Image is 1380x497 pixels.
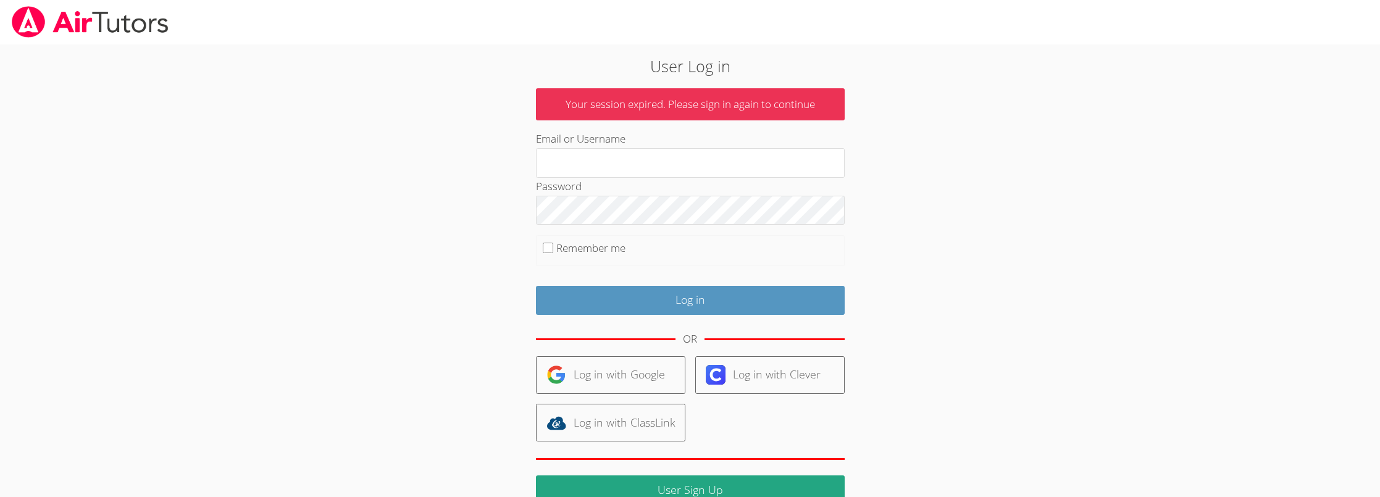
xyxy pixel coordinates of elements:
h2: User Log in [317,54,1063,78]
p: Your session expired. Please sign in again to continue [536,88,845,121]
img: airtutors_banner-c4298cdbf04f3fff15de1276eac7730deb9818008684d7c2e4769d2f7ddbe033.png [10,6,170,38]
input: Log in [536,286,845,315]
label: Remember me [556,241,625,255]
img: classlink-logo-d6bb404cc1216ec64c9a2012d9dc4662098be43eaf13dc465df04b49fa7ab582.svg [546,413,566,433]
img: clever-logo-6eab21bc6e7a338710f1a6ff85c0baf02591cd810cc4098c63d3a4b26e2feb20.svg [706,365,726,385]
a: Log in with ClassLink [536,404,685,441]
div: OR [683,330,697,348]
label: Email or Username [536,132,625,146]
img: google-logo-50288ca7cdecda66e5e0955fdab243c47b7ad437acaf1139b6f446037453330a.svg [546,365,566,385]
label: Password [536,179,582,193]
a: Log in with Clever [695,356,845,394]
a: Log in with Google [536,356,685,394]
